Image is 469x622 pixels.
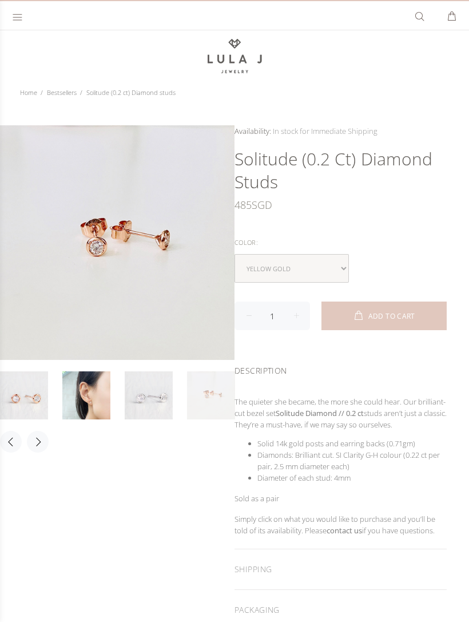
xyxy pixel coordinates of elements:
[368,314,415,320] span: ADD TO CART
[234,397,447,431] p: The quieter she became, the more she could hear. Our brilliant-cut bezel set studs aren’t just a ...
[257,473,447,484] li: Diameter of each stud: 4mm
[234,194,252,217] span: 485
[273,126,377,137] span: In stock for Immediate Shipping
[234,514,447,537] p: Simply click on what you would like to purchase and you’ll be told of its availability. Please if...
[321,302,447,331] button: ADD TO CART
[257,450,447,473] li: Diamonds: Brilliant cut. SI Clarity G-H colour (0.22 ct per pair, 2.5 mm diameter each)
[257,438,447,450] li: Solid 14k gold posts and earring backs (0.71gm)
[234,351,447,387] div: DESCRIPTION
[234,148,447,194] h1: Solitude (0.2 ct) Diamond studs
[234,126,271,137] span: Availability:
[234,493,447,505] p: Sold as a pair
[327,526,362,536] a: contact us
[27,431,49,453] button: Next
[276,409,364,419] strong: Solitude Diamond // 0.2 ct
[234,194,447,217] div: SGD
[234,236,447,251] div: Color:
[234,550,447,590] div: SHIPPING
